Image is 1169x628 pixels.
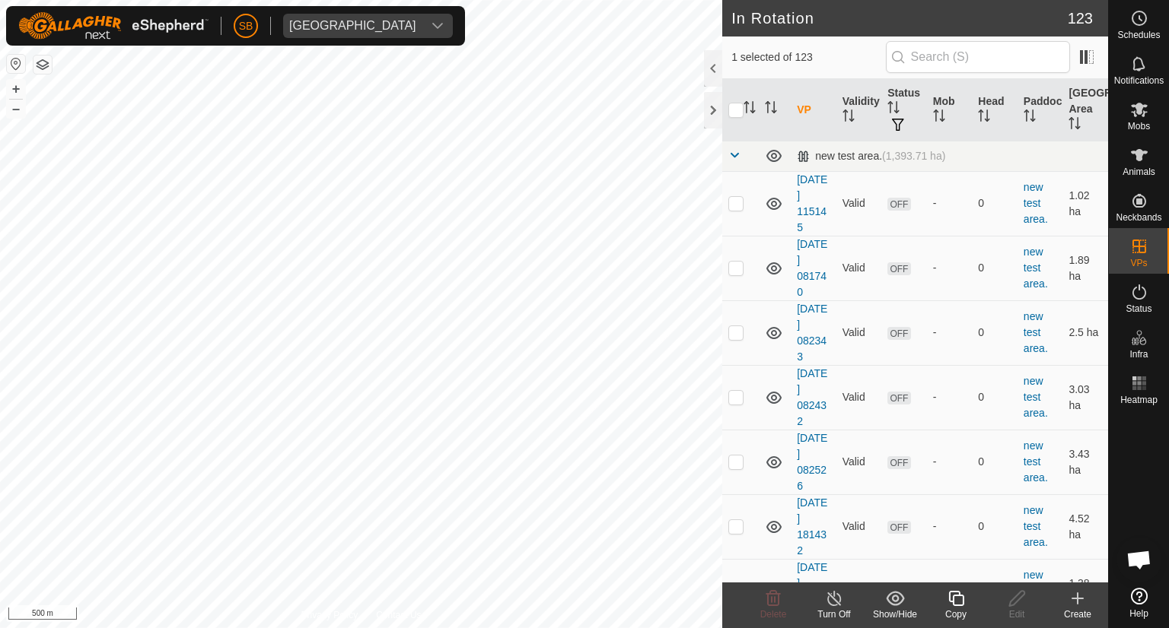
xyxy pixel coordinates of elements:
[887,392,910,404] span: OFF
[972,365,1018,430] td: 0
[933,112,945,124] p-sorticon: Activate to sort
[1062,494,1108,559] td: 4.52 ha
[797,303,827,363] a: [DATE] 082343
[1068,7,1093,30] span: 123
[1116,537,1162,582] div: Open chat
[887,456,910,469] span: OFF
[1129,609,1148,618] span: Help
[797,367,827,427] a: [DATE] 082432
[986,607,1047,621] div: Edit
[7,80,25,98] button: +
[1024,310,1048,354] a: new test area.
[7,55,25,73] button: Reset Map
[836,79,882,141] th: Validity
[1024,112,1036,124] p-sorticon: Activate to sort
[289,20,416,32] div: [GEOGRAPHIC_DATA]
[1069,119,1081,132] p-sorticon: Activate to sort
[376,608,421,622] a: Contact Us
[887,103,900,116] p-sorticon: Activate to sort
[925,607,986,621] div: Copy
[933,519,967,534] div: -
[1114,76,1164,85] span: Notifications
[1047,607,1108,621] div: Create
[1018,79,1063,141] th: Paddock
[972,494,1018,559] td: 0
[887,327,910,340] span: OFF
[1062,430,1108,494] td: 3.43 ha
[791,79,836,141] th: VP
[933,195,967,211] div: -
[881,79,927,141] th: Status
[886,41,1070,73] input: Search (S)
[1024,246,1048,290] a: new test area.
[765,103,777,116] p-sorticon: Activate to sort
[865,607,925,621] div: Show/Hide
[33,56,52,74] button: Map Layers
[1129,350,1148,359] span: Infra
[843,112,855,124] p-sorticon: Activate to sort
[1062,365,1108,430] td: 3.03 ha
[972,559,1018,623] td: 0
[836,300,882,365] td: Valid
[1130,258,1147,268] span: VPs
[239,18,253,34] span: SB
[760,609,787,620] span: Delete
[1120,395,1158,404] span: Heatmap
[887,262,910,275] span: OFF
[731,49,885,65] span: 1 selected of 123
[887,521,910,534] span: OFF
[1128,122,1150,131] span: Mobs
[7,100,25,118] button: –
[797,561,827,621] a: [DATE] 181617
[1024,569,1048,613] a: new test area.
[972,171,1018,236] td: 0
[836,236,882,300] td: Valid
[1024,439,1048,484] a: new test area.
[836,171,882,236] td: Valid
[972,236,1018,300] td: 0
[972,300,1018,365] td: 0
[797,496,827,557] a: [DATE] 181432
[804,607,865,621] div: Turn Off
[933,260,967,276] div: -
[1123,167,1155,176] span: Animals
[933,325,967,341] div: -
[422,14,453,38] div: dropdown trigger
[836,559,882,623] td: Valid
[1062,236,1108,300] td: 1.89 ha
[1109,582,1169,624] a: Help
[731,9,1068,27] h2: In Rotation
[933,454,967,470] div: -
[1116,213,1161,222] span: Neckbands
[797,173,827,233] a: [DATE] 115145
[927,79,973,141] th: Mob
[882,150,945,162] span: (1,393.71 ha)
[797,150,945,163] div: new test area.
[283,14,422,38] span: Tangihanga station
[836,365,882,430] td: Valid
[1024,375,1048,419] a: new test area.
[744,103,756,116] p-sorticon: Activate to sort
[18,12,209,40] img: Gallagher Logo
[1126,304,1151,313] span: Status
[1062,559,1108,623] td: 1.38 ha
[1024,504,1048,548] a: new test area.
[887,198,910,211] span: OFF
[836,430,882,494] td: Valid
[797,238,827,298] a: [DATE] 081740
[301,608,358,622] a: Privacy Policy
[1062,300,1108,365] td: 2.5 ha
[1024,181,1048,225] a: new test area.
[972,430,1018,494] td: 0
[972,79,1018,141] th: Head
[978,112,990,124] p-sorticon: Activate to sort
[1117,30,1160,40] span: Schedules
[836,494,882,559] td: Valid
[1062,79,1108,141] th: [GEOGRAPHIC_DATA] Area
[933,389,967,405] div: -
[1062,171,1108,236] td: 1.02 ha
[797,432,827,492] a: [DATE] 082526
